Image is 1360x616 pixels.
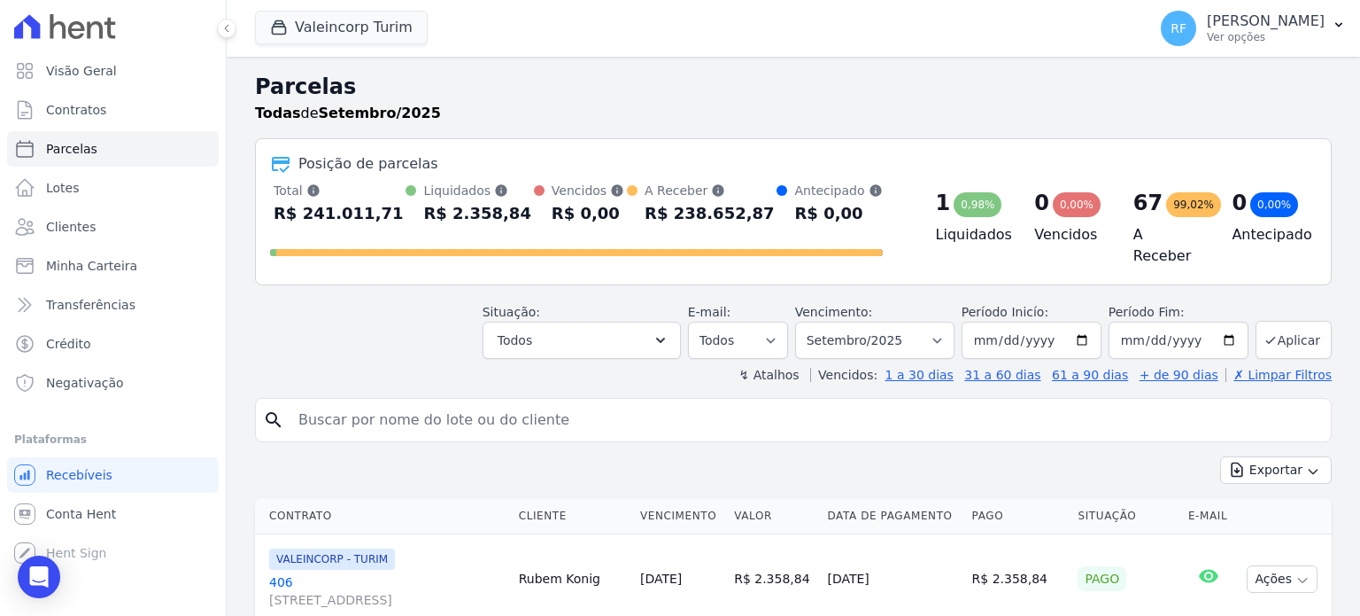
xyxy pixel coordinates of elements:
[795,305,872,319] label: Vencimento:
[46,101,106,119] span: Contratos
[269,549,395,570] span: VALEINCORP - TURIM
[1147,4,1360,53] button: RF [PERSON_NAME] Ver opções
[1232,189,1247,217] div: 0
[423,182,530,199] div: Liquidados
[7,92,219,128] a: Contratos
[1207,30,1325,44] p: Ver opções
[552,199,624,228] div: R$ 0,00
[964,368,1040,382] a: 31 a 60 dias
[46,218,96,236] span: Clientes
[936,224,1007,246] h4: Liquidados
[962,305,1048,319] label: Período Inicío:
[423,199,530,228] div: R$ 2.358,84
[46,296,135,314] span: Transferências
[885,368,954,382] a: 1 a 30 dias
[552,182,624,199] div: Vencidos
[274,199,404,228] div: R$ 241.011,71
[46,374,124,392] span: Negativação
[1034,224,1105,246] h4: Vencidos
[1140,368,1218,382] a: + de 90 dias
[274,182,404,199] div: Total
[1052,368,1128,382] a: 61 a 90 dias
[1181,498,1237,534] th: E-mail
[1250,192,1298,217] div: 0,00%
[810,368,877,382] label: Vencidos:
[255,71,1332,103] h2: Parcelas
[7,53,219,89] a: Visão Geral
[633,498,727,534] th: Vencimento
[1133,189,1163,217] div: 67
[954,192,1001,217] div: 0,98%
[298,153,438,175] div: Posição de parcelas
[820,498,964,534] th: Data de Pagamento
[255,498,512,534] th: Contrato
[1207,12,1325,30] p: [PERSON_NAME]
[936,189,951,217] div: 1
[18,556,60,598] div: Open Intercom Messenger
[255,105,301,121] strong: Todas
[7,457,219,493] a: Recebíveis
[1247,565,1317,593] button: Ações
[1133,224,1204,267] h4: A Receber
[645,199,775,228] div: R$ 238.652,87
[46,257,137,275] span: Minha Carteira
[46,335,91,353] span: Crédito
[46,466,112,484] span: Recebíveis
[1166,192,1221,217] div: 99,02%
[1256,321,1332,359] button: Aplicar
[46,179,80,197] span: Lotes
[1070,498,1180,534] th: Situação
[46,140,97,158] span: Parcelas
[7,365,219,401] a: Negativação
[7,248,219,284] a: Minha Carteira
[255,103,441,124] p: de
[645,182,775,199] div: A Receber
[1034,189,1049,217] div: 0
[46,505,116,523] span: Conta Hent
[255,11,428,44] button: Valeincorp Turim
[7,287,219,323] a: Transferências
[1232,224,1302,246] h4: Antecipado
[7,496,219,532] a: Conta Hent
[319,105,441,121] strong: Setembro/2025
[738,368,799,382] label: ↯ Atalhos
[1225,368,1332,382] a: ✗ Limpar Filtros
[688,305,731,319] label: E-mail:
[794,199,882,228] div: R$ 0,00
[14,429,212,450] div: Plataformas
[1171,22,1186,35] span: RF
[1053,192,1101,217] div: 0,00%
[46,62,117,80] span: Visão Geral
[1220,456,1332,484] button: Exportar
[498,330,532,351] span: Todos
[7,326,219,362] a: Crédito
[1078,566,1126,591] div: Pago
[263,409,284,431] i: search
[965,498,1071,534] th: Pago
[7,131,219,167] a: Parcelas
[640,572,682,586] a: [DATE]
[727,498,820,534] th: Valor
[483,305,540,319] label: Situação:
[483,322,681,359] button: Todos
[269,591,505,609] span: [STREET_ADDRESS]
[269,573,505,609] a: 406[STREET_ADDRESS]
[794,182,882,199] div: Antecipado
[512,498,633,534] th: Cliente
[288,402,1324,438] input: Buscar por nome do lote ou do cliente
[1109,303,1248,322] label: Período Fim:
[7,209,219,245] a: Clientes
[7,170,219,206] a: Lotes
